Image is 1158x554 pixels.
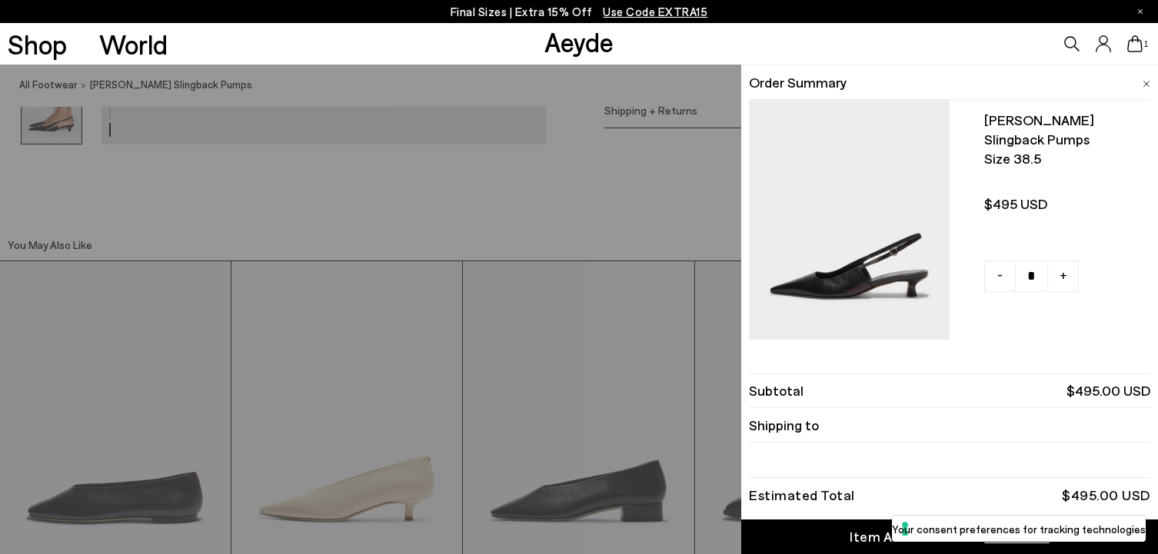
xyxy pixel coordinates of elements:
a: 1 [1127,35,1143,52]
span: $495 USD [984,194,1142,214]
span: - [997,265,1003,285]
label: Your consent preferences for tracking technologies [892,521,1146,537]
div: Item Added to Cart [850,527,976,546]
span: Order Summary [749,73,847,92]
a: World [99,31,168,58]
p: Final Sizes | Extra 15% Off [451,2,708,22]
button: Your consent preferences for tracking technologies [892,516,1146,542]
a: Shop [8,31,67,58]
span: $495.00 USD [1066,381,1150,400]
span: [PERSON_NAME] slingback pumps [984,111,1142,149]
span: + [1060,265,1067,285]
span: 1 [1143,40,1150,48]
li: Subtotal [749,373,1150,408]
a: Item Added to Cart View Cart [741,519,1158,554]
span: Size 38.5 [984,149,1142,168]
span: Shipping to [749,416,819,435]
div: Estimated Total [749,489,855,500]
img: AEYDE-CATRINA-NAPPA-LEATHER-BLACK-1_2d233413-2188-4e0f-a45f-166e720fe122_900x.jpg [749,62,950,340]
a: + [1047,260,1079,292]
a: Aeyde [544,25,614,58]
div: $495.00 USD [1062,489,1150,500]
span: Navigate to /collections/ss25-final-sizes [603,5,707,18]
a: - [984,260,1016,292]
